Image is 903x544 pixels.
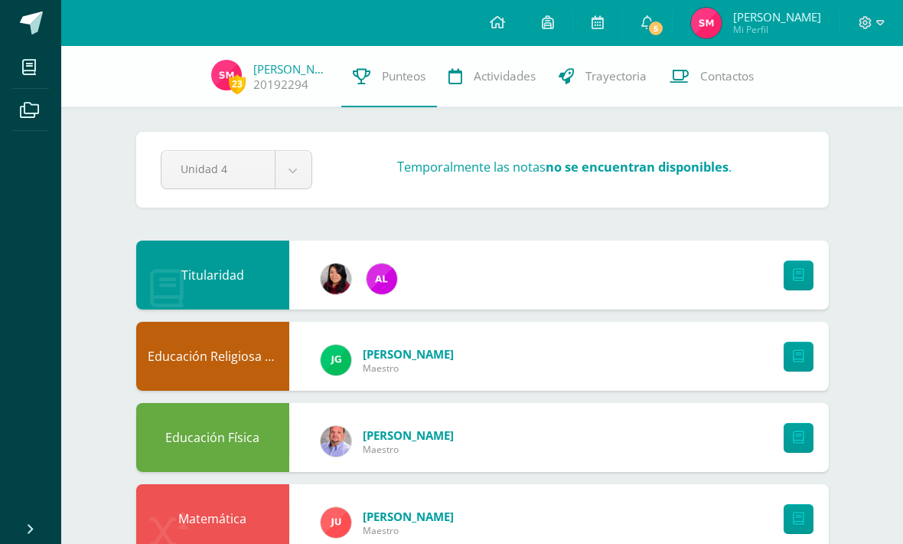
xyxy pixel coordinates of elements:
span: Punteos [382,68,425,84]
a: Actividades [437,46,547,107]
span: Maestro [363,524,454,537]
a: Trayectoria [547,46,658,107]
span: Maestro [363,362,454,375]
span: 23 [229,74,246,93]
span: Trayectoria [585,68,647,84]
img: 6c58b5a751619099581147680274b29f.png [321,426,351,457]
a: [PERSON_NAME] [253,61,330,77]
span: [PERSON_NAME] [733,9,821,25]
strong: no se encuentran disponibles [546,158,729,175]
img: f2479564556adaf5e3a6bc9a0fa8aaf0.png [691,8,722,38]
img: 3da61d9b1d2c0c7b8f7e89c78bbce001.png [321,345,351,375]
div: Titularidad [136,241,289,310]
a: 20192294 [253,77,308,93]
div: Educación Física [136,403,289,472]
span: [PERSON_NAME] [363,428,454,443]
span: 5 [647,20,664,37]
img: b5613e1a4347ac065b47e806e9a54e9c.png [321,507,351,538]
span: Mi Perfil [733,23,821,36]
div: Educación Religiosa Escolar [136,322,289,391]
span: Maestro [363,443,454,456]
span: Actividades [474,68,536,84]
span: [PERSON_NAME] [363,346,454,362]
span: Unidad 4 [181,151,256,187]
img: 374004a528457e5f7e22f410c4f3e63e.png [321,264,351,294]
img: f2479564556adaf5e3a6bc9a0fa8aaf0.png [211,60,242,90]
a: Contactos [658,46,765,107]
img: 775a36a8e1830c9c46756a1d4adc11d7.png [367,264,397,294]
a: Punteos [341,46,437,107]
a: Unidad 4 [161,151,311,188]
span: Contactos [700,68,754,84]
span: [PERSON_NAME] [363,509,454,524]
h3: Temporalmente las notas . [397,158,732,175]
